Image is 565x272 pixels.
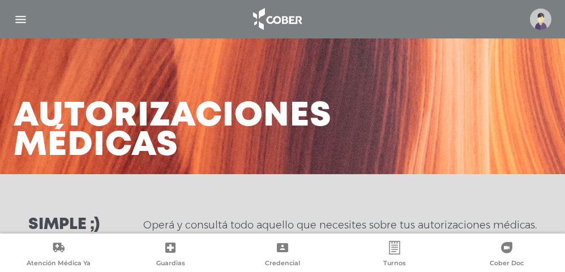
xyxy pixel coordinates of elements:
[143,218,537,232] p: Operá y consultá todo aquello que necesites sobre tus autorizaciones médicas.
[156,259,185,269] span: Guardias
[28,217,100,233] h3: Simple ;)
[451,241,563,270] a: Cober Doc
[226,241,339,270] a: Credencial
[2,241,114,270] a: Atención Médica Ya
[14,102,332,161] h3: Autorizaciones médicas
[383,259,406,269] span: Turnos
[530,8,551,30] img: profile-placeholder.svg
[14,12,28,27] img: Cober_menu-lines-white.svg
[339,241,451,270] a: Turnos
[114,241,226,270] a: Guardias
[247,6,306,33] img: logo_cober_home-white.png
[490,259,524,269] span: Cober Doc
[265,259,300,269] span: Credencial
[27,259,91,269] span: Atención Médica Ya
